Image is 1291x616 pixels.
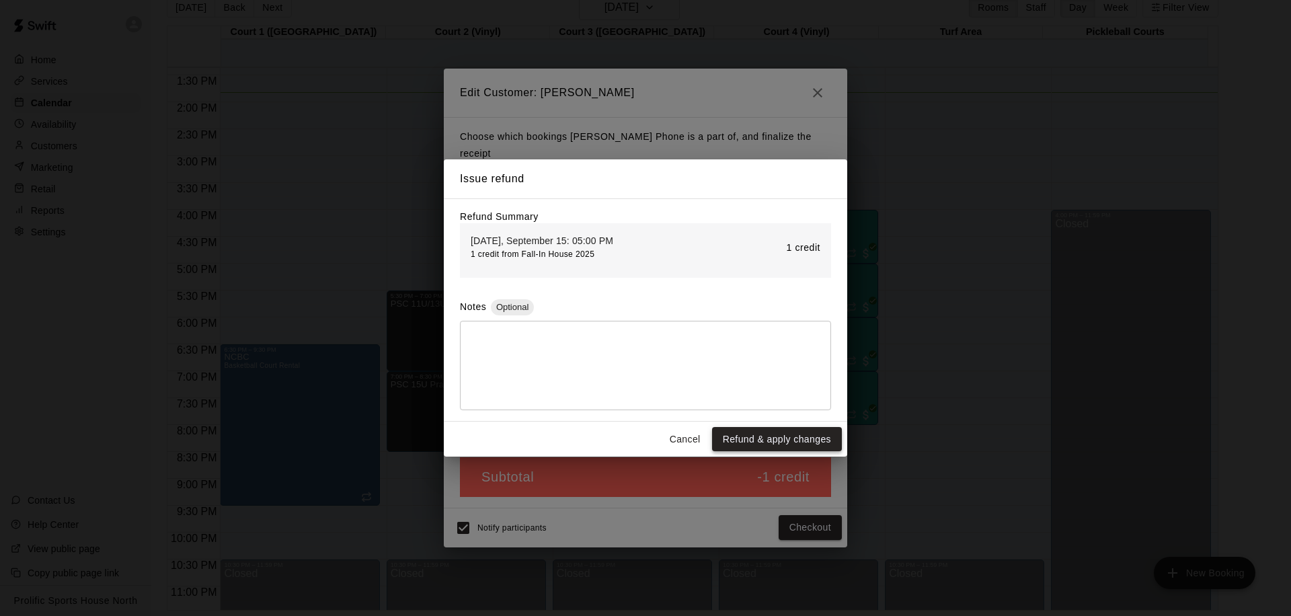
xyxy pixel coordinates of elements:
button: Cancel [664,427,707,452]
span: Optional [491,302,534,312]
label: Notes [460,301,486,312]
p: [DATE], September 15: 05:00 PM [471,234,613,247]
button: Refund & apply changes [712,427,842,452]
label: Refund Summary [460,211,539,222]
h2: Issue refund [444,159,847,198]
p: 1 credit [787,241,820,255]
span: 1 credit from Fall-In House 2025 [471,249,594,259]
